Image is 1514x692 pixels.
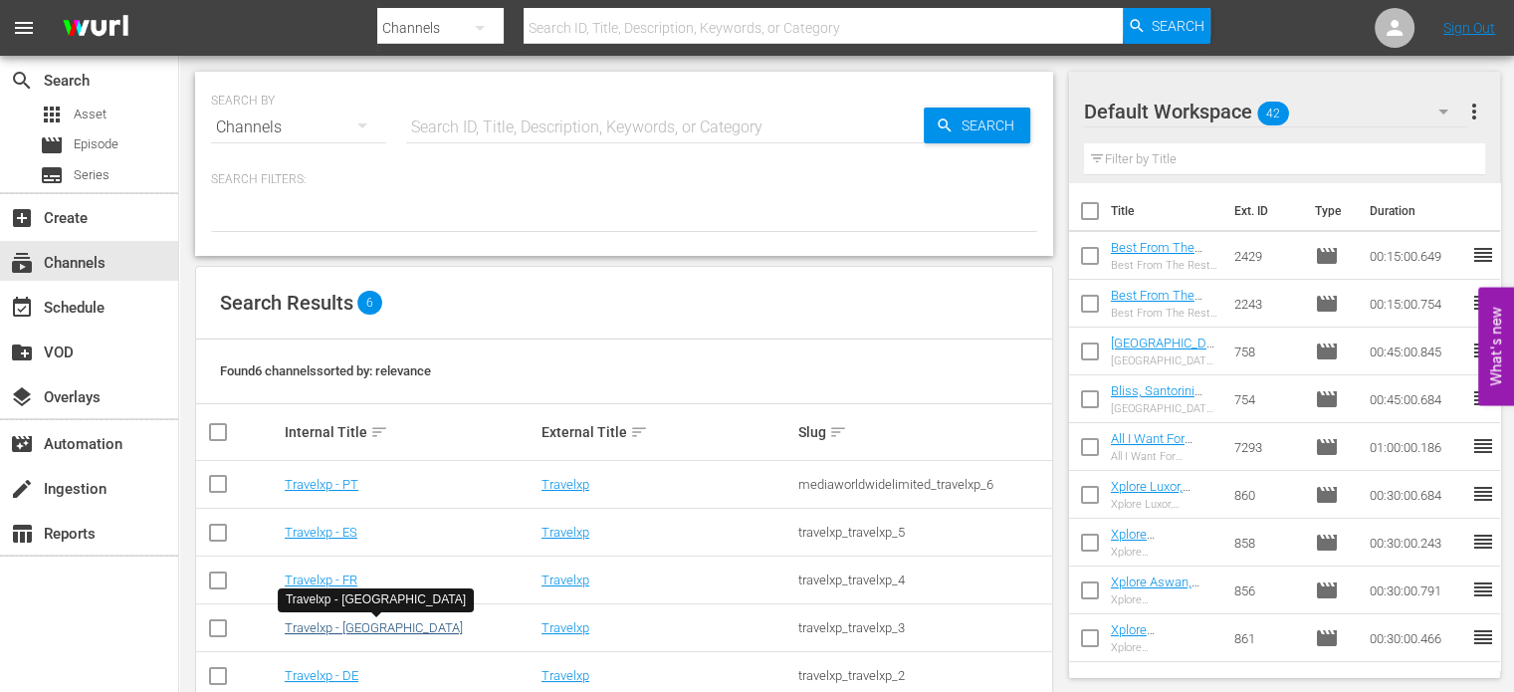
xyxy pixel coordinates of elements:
[40,133,64,157] span: Episode
[285,477,358,492] a: Travelxp - PT
[1111,546,1218,559] div: Xplore [GEOGRAPHIC_DATA], [GEOGRAPHIC_DATA]
[10,296,34,320] span: Schedule
[798,525,1049,540] div: travelxp_travelxp_5
[1361,567,1470,614] td: 00:30:00.791
[1314,578,1338,602] span: Episode
[1111,307,1218,320] div: Best From The Rest Maltese Experiences
[285,620,463,635] a: Travelxp - [GEOGRAPHIC_DATA]
[1470,339,1494,362] span: reorder
[74,134,118,154] span: Episode
[1226,567,1306,614] td: 856
[10,206,34,230] span: Create
[1226,232,1306,280] td: 2429
[1302,183,1357,239] th: Type
[1361,519,1470,567] td: 00:30:00.243
[1111,259,1218,272] div: Best From The Rest [GEOGRAPHIC_DATA]
[1314,435,1338,459] span: Episode
[541,525,589,540] a: Travelxp
[1111,288,1205,333] a: Best From The Rest Maltese Experiences(DU)
[1226,519,1306,567] td: 858
[1257,93,1289,134] span: 42
[1226,328,1306,375] td: 758
[10,69,34,93] span: Search
[1111,575,1214,619] a: Xplore Aswan, [GEOGRAPHIC_DATA] (DU)
[12,16,36,40] span: menu
[10,477,34,501] span: Ingestion
[1470,243,1494,267] span: reorder
[541,668,589,683] a: Travelxp
[798,573,1049,587] div: travelxp_travelxp_4
[798,477,1049,492] div: mediaworldwidelimited_travelxp_6
[10,432,34,456] span: Automation
[285,420,536,444] div: Internal Title
[1314,292,1338,316] span: Episode
[1226,375,1306,423] td: 754
[1111,431,1198,461] a: All I Want For Christmas (DU)
[1361,471,1470,519] td: 00:30:00.684
[1357,183,1476,239] th: Duration
[220,363,431,378] span: Found 6 channels sorted by: relevance
[541,420,792,444] div: External Title
[1152,8,1204,44] span: Search
[1361,375,1470,423] td: 00:45:00.684
[211,171,1037,188] p: Search Filters:
[924,108,1030,143] button: Search
[1226,280,1306,328] td: 2243
[10,522,34,546] span: Reports
[40,103,64,126] span: Asset
[1361,328,1470,375] td: 00:45:00.845
[1443,20,1495,36] a: Sign Out
[1226,423,1306,471] td: 7293
[1111,183,1222,239] th: Title
[40,163,64,187] span: Series
[1226,471,1306,519] td: 860
[1361,232,1470,280] td: 00:15:00.649
[798,668,1049,683] div: travelxp_travelxp_2
[220,291,353,315] span: Search Results
[541,573,589,587] a: Travelxp
[285,525,357,540] a: Travelxp - ES
[1470,577,1494,601] span: reorder
[1084,84,1468,139] div: Default Workspace
[1314,340,1338,363] span: Episode
[370,423,388,441] span: sort
[1111,479,1214,524] a: Xplore Luxor, [GEOGRAPHIC_DATA] (DU)
[1111,336,1214,395] a: [GEOGRAPHIC_DATA],[GEOGRAPHIC_DATA] (DU)
[1111,402,1218,415] div: [GEOGRAPHIC_DATA], Santorini [GEOGRAPHIC_DATA]
[1111,383,1214,428] a: Bliss, Santorini [GEOGRAPHIC_DATA] (DU)
[10,385,34,409] span: Overlays
[48,5,143,52] img: ans4CAIJ8jUAAAAAAAAAAAAAAAAAAAAAAAAgQb4GAAAAAAAAAAAAAAAAAAAAAAAAJMjXAAAAAAAAAAAAAAAAAAAAAAAAgAT5G...
[1111,593,1218,606] div: Xplore [GEOGRAPHIC_DATA], [GEOGRAPHIC_DATA]
[1314,483,1338,507] span: Episode
[285,573,357,587] a: Travelxp - FR
[211,100,386,155] div: Channels
[74,165,109,185] span: Series
[829,423,847,441] span: sort
[541,620,589,635] a: Travelxp
[286,591,466,608] div: Travelxp - [GEOGRAPHIC_DATA]
[10,341,34,364] span: VOD
[1314,626,1338,650] span: Episode
[1361,280,1470,328] td: 00:15:00.754
[1470,482,1494,506] span: reorder
[1478,287,1514,405] button: Open Feedback Widget
[10,251,34,275] span: Channels
[1470,530,1494,554] span: reorder
[1461,88,1485,135] button: more_vert
[1226,614,1306,662] td: 861
[1470,434,1494,458] span: reorder
[285,668,358,683] a: Travelxp - DE
[1222,183,1302,239] th: Ext. ID
[1111,354,1218,367] div: [GEOGRAPHIC_DATA],[GEOGRAPHIC_DATA]
[1470,291,1494,315] span: reorder
[798,420,1049,444] div: Slug
[1111,498,1218,511] div: Xplore Luxor, [GEOGRAPHIC_DATA]
[1361,423,1470,471] td: 01:00:00.186
[1470,625,1494,649] span: reorder
[357,291,382,315] span: 6
[954,108,1030,143] span: Search
[1361,614,1470,662] td: 00:30:00.466
[1314,531,1338,555] span: Episode
[630,423,648,441] span: sort
[1461,100,1485,123] span: more_vert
